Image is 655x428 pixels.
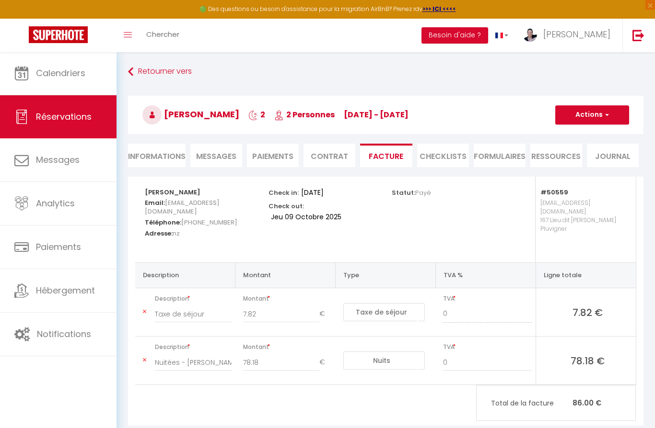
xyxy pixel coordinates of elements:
[269,186,299,197] p: Check in:
[36,67,85,79] span: Calendriers
[336,262,436,288] th: Type
[181,215,237,229] span: [PHONE_NUMBER]
[146,29,179,39] span: Chercher
[145,196,220,218] span: [EMAIL_ADDRESS][DOMAIN_NAME]
[142,108,239,120] span: [PERSON_NAME]
[128,144,186,167] li: Informations
[477,393,635,413] p: 86.00 €
[37,328,91,340] span: Notifications
[392,186,431,197] p: Statut:
[544,354,632,367] span: 78.18 €
[632,29,644,41] img: logout
[274,109,335,120] span: 2 Personnes
[360,144,412,167] li: Facture
[344,109,409,120] span: [DATE] - [DATE]
[319,354,332,371] span: €
[415,188,431,197] span: Payé
[128,63,643,80] a: Retourner vers
[422,5,456,13] a: >>> ICI <<<<
[421,27,488,44] button: Besoin d'aide ?
[36,241,81,253] span: Paiements
[544,305,632,319] span: 7.82 €
[145,218,181,227] strong: Téléphone:
[530,144,582,167] li: Ressources
[36,154,80,166] span: Messages
[155,340,232,354] span: Description
[491,398,573,408] span: Total de la facture
[555,105,629,124] button: Actions
[443,340,531,354] span: TVA
[587,144,639,167] li: Journal
[515,19,622,52] a: ... [PERSON_NAME]
[248,109,265,120] span: 2
[304,144,355,167] li: Contrat
[173,226,180,240] span: nz
[36,284,95,296] span: Hébergement
[540,196,626,253] p: [EMAIL_ADDRESS][DOMAIN_NAME] 167 Lieu dit [PERSON_NAME] Pluvigner
[155,292,232,305] span: Description
[247,144,299,167] li: Paiements
[135,262,235,288] th: Description
[540,188,568,197] strong: #50559
[417,144,469,167] li: CHECKLISTS
[36,111,92,123] span: Réservations
[269,200,304,211] p: Check out:
[235,262,336,288] th: Montant
[536,262,636,288] th: Ligne totale
[443,292,531,305] span: TVA
[196,151,236,162] span: Messages
[36,197,75,209] span: Analytics
[243,340,332,354] span: Montant
[474,144,526,167] li: FORMULAIRES
[523,27,537,42] img: ...
[435,262,536,288] th: TVA %
[145,188,200,197] strong: [PERSON_NAME]
[319,305,332,323] span: €
[139,19,187,52] a: Chercher
[145,198,165,207] strong: Email:
[543,28,610,40] span: [PERSON_NAME]
[145,229,173,238] strong: Adresse:
[29,26,88,43] img: Super Booking
[243,292,332,305] span: Montant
